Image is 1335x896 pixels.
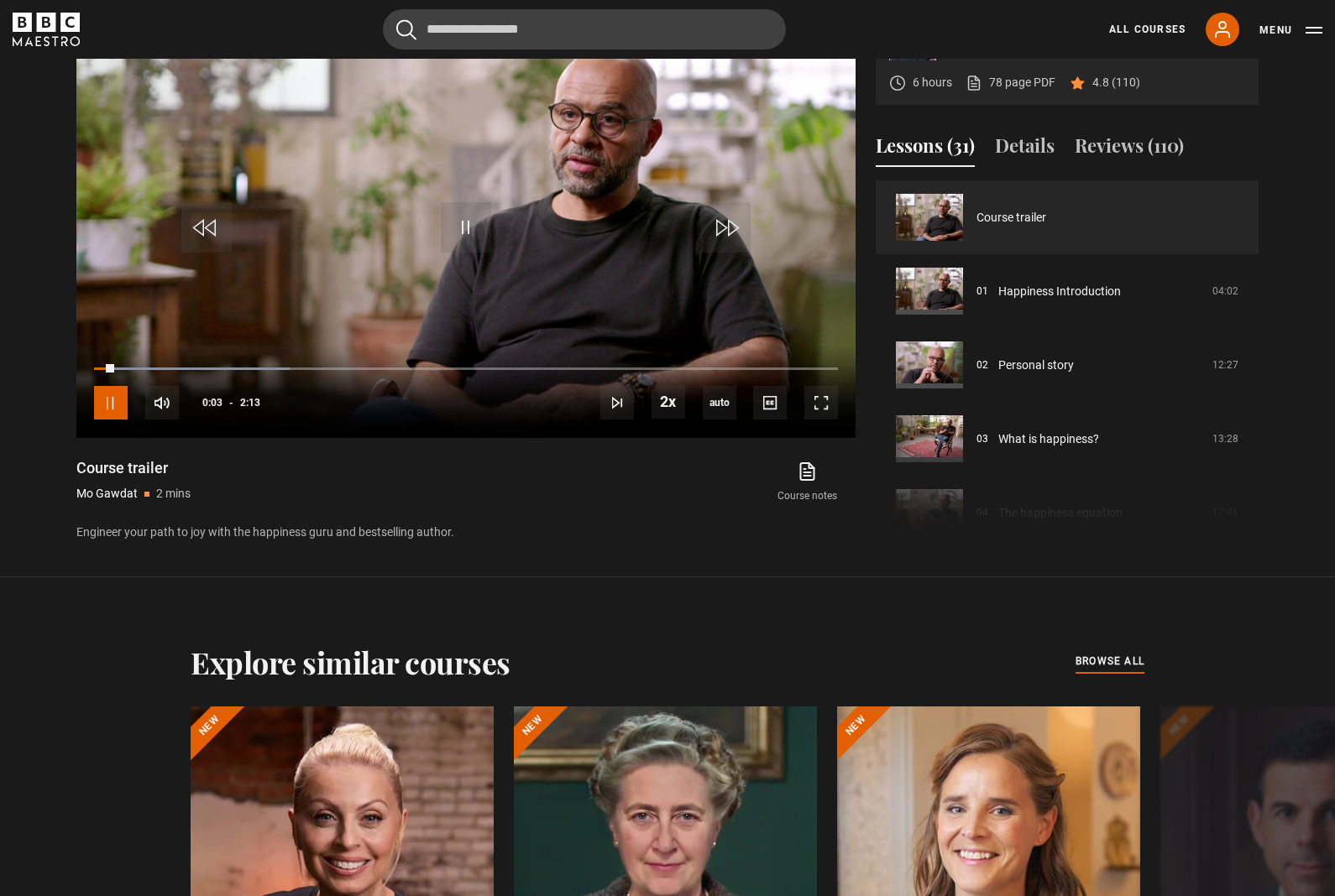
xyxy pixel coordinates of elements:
[760,458,856,507] a: Course notes
[76,458,191,478] h1: Course trailer
[383,9,786,49] input: Search
[1075,132,1184,167] button: Reviews (110)
[876,132,975,167] button: Lessons (31)
[703,386,736,419] div: Current quality: 720p
[156,485,191,503] p: 2 mins
[703,386,736,419] span: auto
[998,283,1121,300] a: Happiness Introduction
[202,388,222,418] span: 0:03
[76,524,856,541] p: Engineer your path to joy with the happiness guru and bestselling author.
[191,644,510,680] h2: Explore similar courses
[94,367,838,371] div: Progress Bar
[753,386,787,419] button: Captions
[13,13,80,46] svg: BBC Maestro
[804,386,838,419] button: Fullscreen
[94,386,128,419] button: Pause
[976,209,1046,227] a: Course trailer
[1076,653,1144,671] a: browse all
[1109,22,1186,37] a: All Courses
[913,74,952,91] p: 6 hours
[145,386,179,419] button: Mute
[995,132,1055,167] button: Details
[966,74,1055,91] a: 78 page PDF
[1259,22,1322,39] button: Toggle navigation
[396,19,416,40] button: Submit the search query
[998,357,1074,374] a: Personal story
[600,386,634,419] button: Next Lesson
[1092,74,1140,91] p: 4.8 (110)
[240,388,260,418] span: 2:13
[652,385,685,419] button: Playback Rate
[1076,653,1144,669] span: browse all
[998,430,1099,448] a: What is happiness?
[76,485,138,503] p: Mo Gawdat
[229,397,233,409] span: -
